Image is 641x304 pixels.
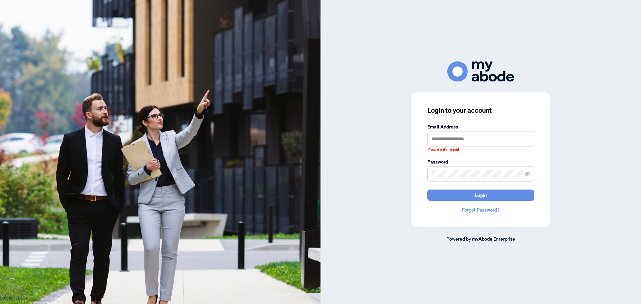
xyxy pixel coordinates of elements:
span: Login [475,190,487,201]
label: Email Address [427,123,534,130]
span: eye-invisible [525,172,530,176]
span: Enterprise [493,236,515,242]
button: Login [427,190,534,201]
span: Powered by [446,236,471,242]
span: Please enter email [427,146,459,153]
a: myAbode [472,235,492,243]
label: Password [427,158,534,166]
a: Forgot Password? [427,206,534,214]
h3: Login to your account [427,106,534,115]
img: ma-logo [447,61,514,82]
